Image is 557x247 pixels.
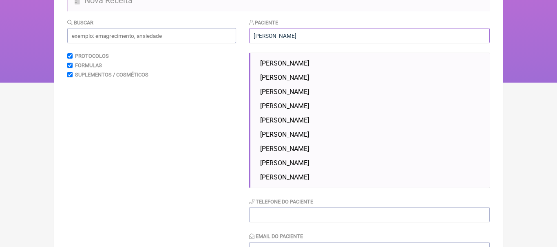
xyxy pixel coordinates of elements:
[67,28,236,43] input: exemplo: emagrecimento, ansiedade
[75,72,148,78] label: Suplementos / Cosméticos
[260,88,309,96] span: [PERSON_NAME]
[260,145,309,153] span: [PERSON_NAME]
[75,62,102,68] label: Formulas
[260,173,309,181] span: [PERSON_NAME]
[249,233,303,239] label: Email do Paciente
[260,116,309,124] span: [PERSON_NAME]
[260,59,309,67] span: [PERSON_NAME]
[67,20,93,26] label: Buscar
[249,20,278,26] label: Paciente
[260,159,309,167] span: [PERSON_NAME]
[260,102,309,110] span: [PERSON_NAME]
[260,74,309,81] span: [PERSON_NAME]
[249,199,313,205] label: Telefone do Paciente
[75,53,109,59] label: Protocolos
[260,131,309,138] span: [PERSON_NAME]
